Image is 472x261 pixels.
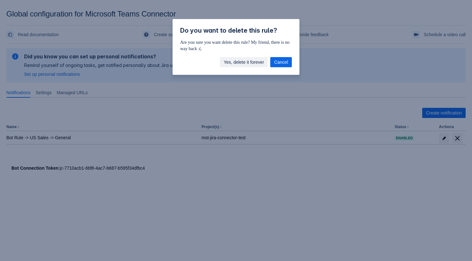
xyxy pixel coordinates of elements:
[220,57,268,67] button: Yes, delete it forever
[180,39,292,52] p: Are you sure you want delete this rule? My friend, there is no way back :(.
[224,57,264,67] span: Yes, delete it forever
[270,57,292,67] button: Cancel
[180,27,277,34] span: Do you want to delete this rule?
[274,57,288,67] span: Cancel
